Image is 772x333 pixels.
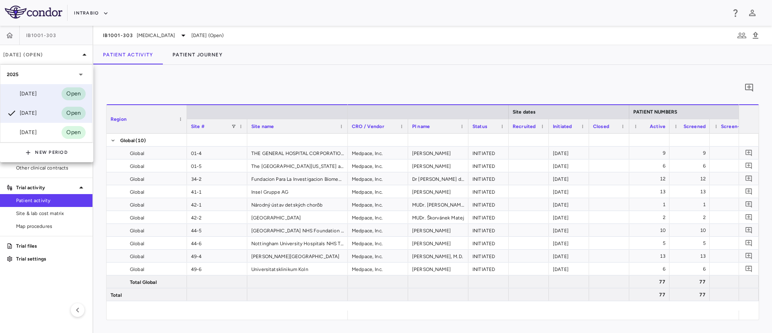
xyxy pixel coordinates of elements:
button: New Period [25,146,68,159]
span: Open [62,128,86,137]
span: Open [62,109,86,118]
div: 2025 [0,65,92,84]
div: [DATE] [7,128,37,137]
div: [DATE] [7,89,37,99]
div: [DATE] [7,108,37,118]
p: 2025 [7,71,19,78]
span: Open [62,89,86,98]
